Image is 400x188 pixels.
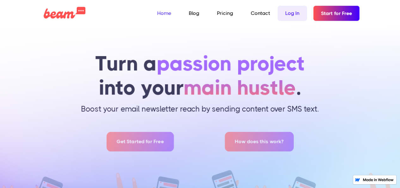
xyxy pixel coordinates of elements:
[117,138,164,145] div: Get Started for Free
[313,6,360,21] a: Start for Free
[243,6,278,21] a: Contact
[278,6,307,21] a: Log In
[184,76,296,100] span: main hustle
[181,6,207,21] a: Blog
[150,6,179,21] a: Home
[225,132,294,152] a: How does this work?
[209,6,241,21] a: Pricing
[235,138,284,145] div: How does this work?
[157,52,305,75] span: passion project
[81,52,319,100] h1: Turn a into your .
[81,100,319,118] h2: Boost your email newsletter reach by sending content over SMS text.
[107,132,174,152] a: Get Started for Free
[363,178,394,181] img: Made in Webflow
